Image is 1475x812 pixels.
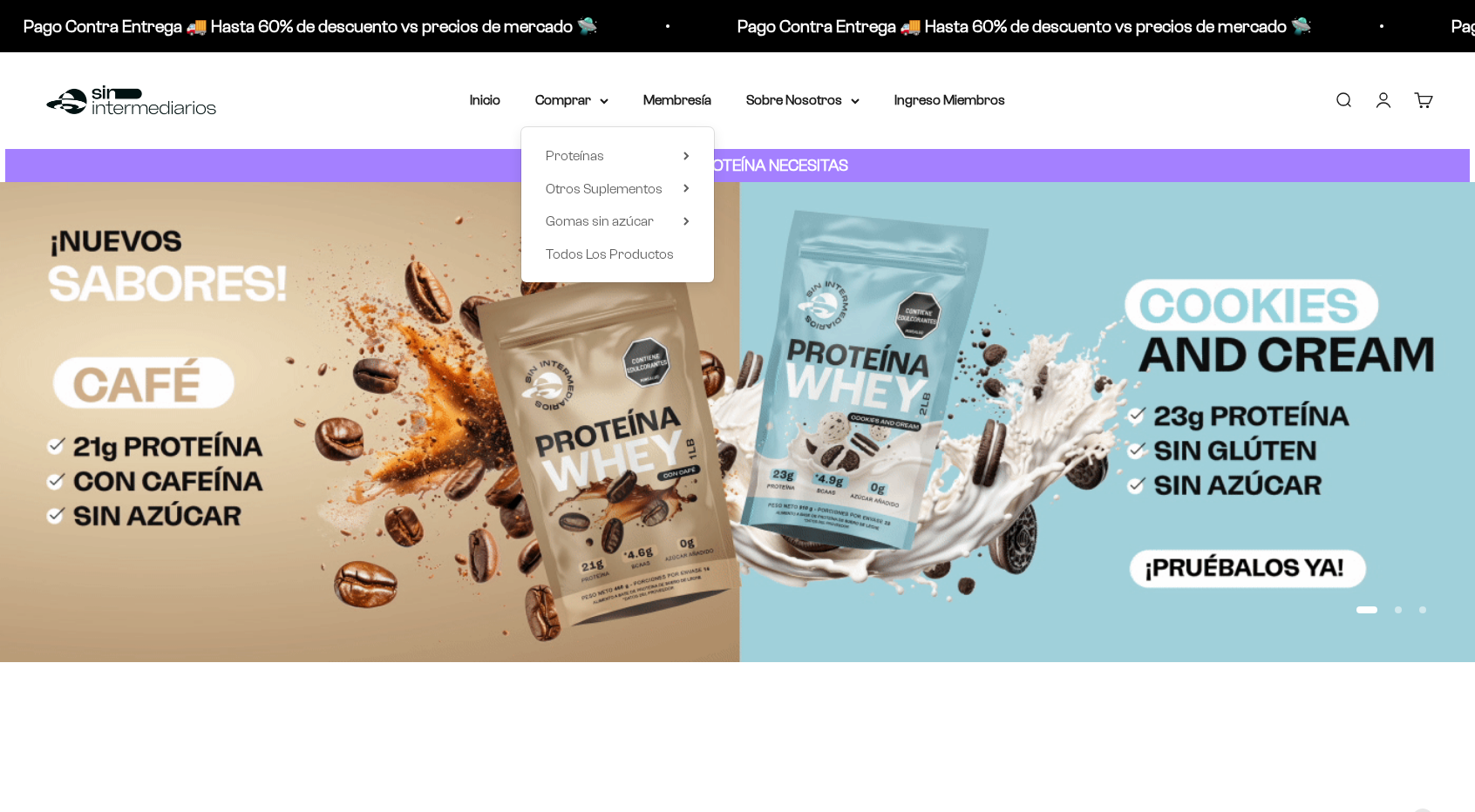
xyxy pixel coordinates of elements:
[546,145,690,167] summary: Proteínas
[628,156,848,174] strong: CUANTA PROTEÍNA NECESITAS
[894,92,1005,107] a: Ingreso Miembros
[470,92,500,107] a: Inicio
[737,12,1312,40] p: Pago Contra Entrega 🚚 Hasta 60% de descuento vs precios de mercado 🛸
[546,178,690,200] summary: Otros Suplementos
[546,210,690,233] summary: Gomas sin azúcar
[546,181,663,196] span: Otros Suplementos
[546,148,604,163] span: Proteínas
[746,89,860,112] summary: Sobre Nosotros
[546,247,674,261] span: Todos Los Productos
[546,243,690,266] a: Todos Los Productos
[643,92,711,107] a: Membresía
[546,213,654,228] span: Gomas sin azúcar
[535,89,608,112] summary: Comprar
[24,12,598,40] p: Pago Contra Entrega 🚚 Hasta 60% de descuento vs precios de mercado 🛸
